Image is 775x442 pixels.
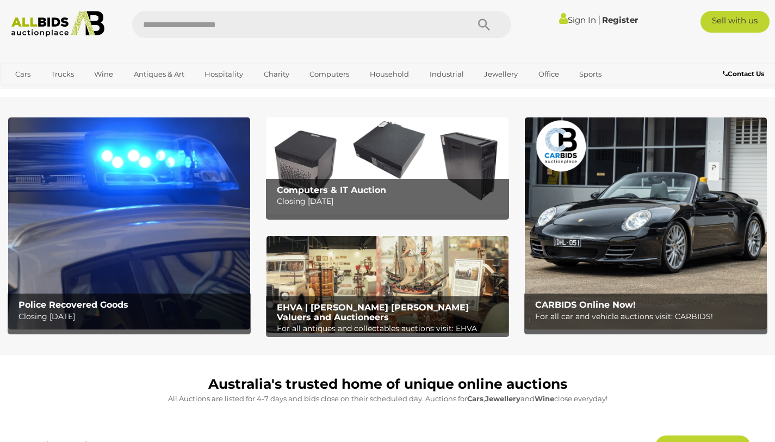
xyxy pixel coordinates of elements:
a: EHVA | Evans Hastings Valuers and Auctioneers EHVA | [PERSON_NAME] [PERSON_NAME] Valuers and Auct... [266,236,509,333]
img: Computers & IT Auction [266,117,509,214]
a: Antiques & Art [127,65,191,83]
p: All Auctions are listed for 4-7 days and bids close on their scheduled day. Auctions for , and cl... [14,393,761,405]
a: Police Recovered Goods Police Recovered Goods Closing [DATE] [8,117,250,329]
a: Jewellery [477,65,525,83]
button: Search [457,11,511,38]
a: Office [531,65,566,83]
a: Sign In [559,15,596,25]
p: Closing [DATE] [277,195,504,208]
b: CARBIDS Online Now! [535,300,636,310]
a: Sports [572,65,609,83]
a: Computers & IT Auction Computers & IT Auction Closing [DATE] [266,117,509,214]
a: [GEOGRAPHIC_DATA] [8,83,100,101]
a: Household [363,65,416,83]
a: Wine [87,65,120,83]
a: Cars [8,65,38,83]
a: Trucks [44,65,81,83]
strong: Jewellery [485,394,520,403]
a: Industrial [423,65,471,83]
img: EHVA | Evans Hastings Valuers and Auctioneers [266,236,509,333]
img: CARBIDS Online Now! [525,117,767,329]
a: Charity [257,65,296,83]
img: Allbids.com.au [6,11,110,37]
a: CARBIDS Online Now! CARBIDS Online Now! For all car and vehicle auctions visit: CARBIDS! [525,117,767,329]
strong: Wine [535,394,554,403]
h1: Australia's trusted home of unique online auctions [14,377,761,392]
p: Closing [DATE] [18,310,245,323]
b: Computers & IT Auction [277,185,386,195]
b: Police Recovered Goods [18,300,128,310]
a: Contact Us [723,68,767,80]
a: Computers [302,65,356,83]
img: Police Recovered Goods [8,117,250,329]
p: For all car and vehicle auctions visit: CARBIDS! [535,310,762,323]
span: | [598,14,600,26]
p: For all antiques and collectables auctions visit: EHVA [277,322,504,335]
a: Sell with us [700,11,770,33]
a: Register [602,15,638,25]
a: Hospitality [197,65,250,83]
strong: Cars [467,394,483,403]
b: EHVA | [PERSON_NAME] [PERSON_NAME] Valuers and Auctioneers [277,302,469,322]
b: Contact Us [723,70,764,78]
